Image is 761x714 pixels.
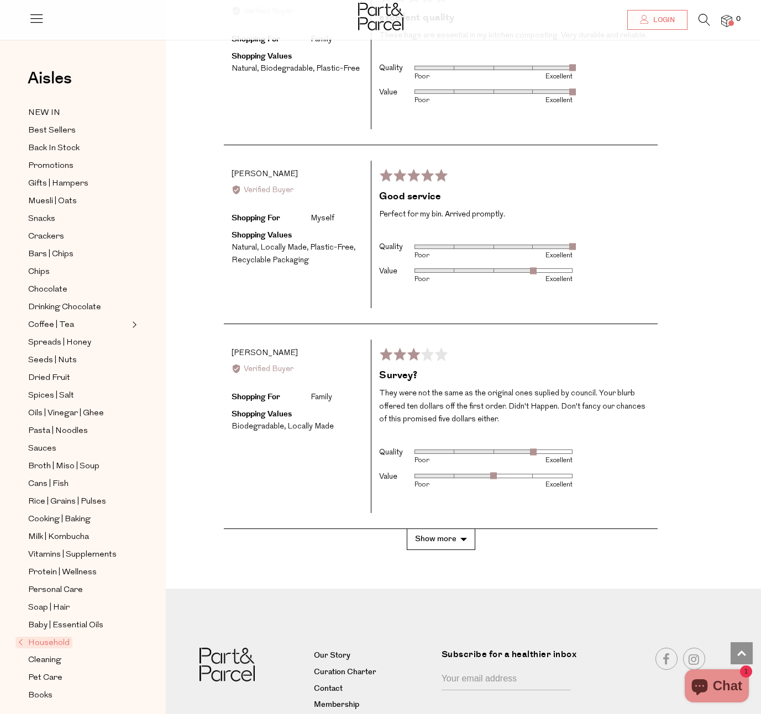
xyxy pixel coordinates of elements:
span: Best Sellers [28,124,76,137]
a: Membership [314,699,433,712]
a: Gifts | Hampers [28,177,129,191]
a: Chocolate [28,283,129,297]
a: Milk | Kombucha [28,530,129,544]
li: Natural [232,244,260,252]
a: 0 [721,15,732,27]
a: Snacks [28,212,129,226]
span: Gifts | Hampers [28,177,88,191]
a: Books [28,689,129,702]
span: Login [650,15,675,25]
div: Verified Buyer [232,184,363,197]
a: Cleaning [28,653,129,667]
span: Bars | Chips [28,248,74,261]
p: Perfect for my bin. Arrived promptly. [379,208,650,221]
div: Poor [414,97,494,104]
div: Family [311,392,332,404]
th: Quality [379,237,414,261]
li: Locally Made [287,422,334,431]
span: Muesli | Oats [28,195,77,208]
div: Poor [414,252,494,259]
img: Part&Parcel [358,3,403,30]
div: Shopping For [232,212,309,224]
a: Cans | Fish [28,477,129,491]
span: 0 [733,14,743,24]
span: Spices | Salt [28,389,74,403]
div: Verified Buyer [232,363,363,375]
span: Chips [28,266,50,279]
a: Rice | Grains | Pulses [28,495,129,509]
img: Part&Parcel [200,648,255,681]
li: Locally Made [260,244,310,252]
a: Spices | Salt [28,389,129,403]
a: Muesli | Oats [28,194,129,208]
inbox-online-store-chat: Shopify online store chat [681,669,752,705]
span: Household [15,637,72,648]
li: Natural [232,65,260,73]
button: Show more [407,529,475,549]
div: Shopping Values [232,50,309,62]
span: Protein | Wellness [28,566,97,579]
a: Baby | Essential Oils [28,618,129,632]
a: Vitamins | Supplements [28,548,129,562]
span: [PERSON_NAME] [232,349,298,357]
a: Spreads | Honey [28,336,129,350]
a: Seeds | Nuts [28,353,129,367]
span: Spreads | Honey [28,336,91,350]
a: Drinking Chocolate [28,300,129,314]
table: Product attributes ratings [379,58,573,106]
div: Excellent [494,73,573,80]
div: Poor [414,73,494,80]
li: Recyclable Packaging [232,256,309,265]
th: Value [379,82,414,105]
span: Drinking Chocolate [28,301,101,314]
span: Pet Care [28,671,62,685]
div: Excellent [494,276,573,283]
a: Broth | Miso | Soup [28,459,129,473]
span: Rice | Grains | Pulses [28,495,106,509]
span: Snacks [28,213,55,226]
span: Back In Stock [28,142,80,155]
div: Excellent [494,97,573,104]
button: Expand/Collapse Coffee | Tea [129,318,137,331]
span: Promotions [28,160,74,173]
a: Promotions [28,159,129,173]
a: Sauces [28,442,129,456]
h2: Good service [379,190,650,204]
span: Sauces [28,442,56,456]
table: Product attributes ratings [379,442,573,490]
span: Cans | Fish [28,478,69,491]
span: Cleaning [28,654,61,667]
div: Excellent [494,457,573,464]
li: Plastic-Free [310,244,355,252]
div: Excellent [494,252,573,259]
a: Pet Care [28,671,129,685]
a: Protein | Wellness [28,565,129,579]
span: Aisles [28,66,72,91]
span: Crackers [28,230,64,244]
span: Pasta | Noodles [28,425,88,438]
li: Biodegradable [232,422,287,431]
div: Poor [414,276,494,283]
th: Quality [379,58,414,82]
p: They were not the same as the original ones suplied by council. Your blurb offered ten dollars of... [379,387,650,426]
th: Value [379,466,414,490]
a: Soap | Hair [28,601,129,615]
div: Shopping Values [232,229,309,241]
input: Your email address [442,669,571,690]
a: NEW IN [28,106,129,120]
span: Seeds | Nuts [28,354,77,367]
span: Dried Fruit [28,372,70,385]
span: Oils | Vinegar | Ghee [28,407,104,420]
span: NEW IN [28,107,60,120]
table: Product attributes ratings [379,237,573,285]
a: Pasta | Noodles [28,424,129,438]
span: Books [28,689,53,702]
div: Myself [311,213,334,225]
div: Family [311,34,332,46]
span: [PERSON_NAME] [232,170,298,178]
a: Crackers [28,230,129,244]
a: Oils | Vinegar | Ghee [28,406,129,420]
span: Milk | Kombucha [28,531,89,544]
h2: Survey? [379,369,650,383]
a: Cooking | Baking [28,512,129,526]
